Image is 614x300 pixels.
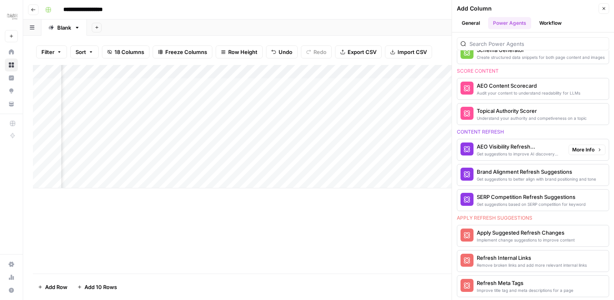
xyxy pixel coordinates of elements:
[477,90,580,96] div: Audit your content to understand readability for LLMs
[5,258,18,271] a: Settings
[457,78,609,99] button: AEO Content ScorecardAudit your content to understand readability for LLMs
[115,48,144,56] span: 18 Columns
[279,48,292,56] span: Undo
[477,142,562,151] div: AEO Visibility Refresh Suggestions
[313,48,326,56] span: Redo
[301,45,332,58] button: Redo
[477,193,586,201] div: SERP Competition Refresh Suggestions
[266,45,298,58] button: Undo
[534,17,566,29] button: Workflow
[5,271,18,284] a: Usage
[36,45,67,58] button: Filter
[153,45,212,58] button: Freeze Columns
[488,17,531,29] button: Power Agents
[41,48,54,56] span: Filter
[5,9,19,24] img: Dash Logo
[477,82,580,90] div: AEO Content Scorecard
[102,45,149,58] button: 18 Columns
[477,107,587,115] div: Topical Authority Scorer
[457,276,609,297] button: Refresh Meta TagsImprove title tag and meta descriptions for a page
[228,48,257,56] span: Row Height
[165,48,207,56] span: Freeze Columns
[335,45,382,58] button: Export CSV
[76,48,86,56] span: Sort
[457,17,485,29] button: General
[5,284,18,297] button: Help + Support
[572,146,595,153] span: More Info
[477,151,562,157] div: Get suggestions to improve AI discovery and citation
[385,45,432,58] button: Import CSV
[457,67,609,75] div: Score content
[477,115,587,121] div: Understand your authority and competiveness on a topic
[477,279,573,287] div: Refresh Meta Tags
[33,281,72,294] button: Add Row
[457,43,609,64] button: Schema GeneratorCreate structured data snippets for both page content and images
[84,283,117,291] span: Add 10 Rows
[5,84,18,97] a: Opportunities
[457,214,609,222] div: Apply refresh suggestions
[457,128,609,136] div: Content refresh
[5,71,18,84] a: Insights
[5,6,18,27] button: Workspace: Dash
[70,45,99,58] button: Sort
[5,97,18,110] a: Your Data
[457,250,609,272] button: Refresh Internal LinksRemove broken links and add more relevant internal links
[5,45,18,58] a: Home
[348,48,376,56] span: Export CSV
[72,281,122,294] button: Add 10 Rows
[477,237,575,243] div: Implement change suggestions to improve content
[469,40,605,48] input: Search Power Agents
[457,225,609,246] button: Apply Suggested Refresh ChangesImplement change suggestions to improve content
[477,168,596,176] div: Brand Alignment Refresh Suggestions
[45,283,67,291] span: Add Row
[57,24,71,32] div: Blank
[5,58,18,71] a: Browse
[41,19,87,36] a: Blank
[457,139,565,160] button: AEO Visibility Refresh SuggestionsGet suggestions to improve AI discovery and citation
[477,201,586,207] div: Get suggestions based on SERP competition for keyword
[477,176,596,182] div: Get suggestions to better align with brand positioning and tone
[477,54,605,60] div: Create structured data snippets for both page content and images
[457,190,609,211] button: SERP Competition Refresh SuggestionsGet suggestions based on SERP competition for keyword
[457,164,609,186] button: Brand Alignment Refresh SuggestionsGet suggestions to better align with brand positioning and tone
[477,287,573,294] div: Improve title tag and meta descriptions for a page
[477,229,575,237] div: Apply Suggested Refresh Changes
[457,104,609,125] button: Topical Authority ScorerUnderstand your authority and competiveness on a topic
[569,145,605,155] button: More Info
[216,45,263,58] button: Row Height
[398,48,427,56] span: Import CSV
[477,254,587,262] div: Refresh Internal Links
[477,262,587,268] div: Remove broken links and add more relevant internal links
